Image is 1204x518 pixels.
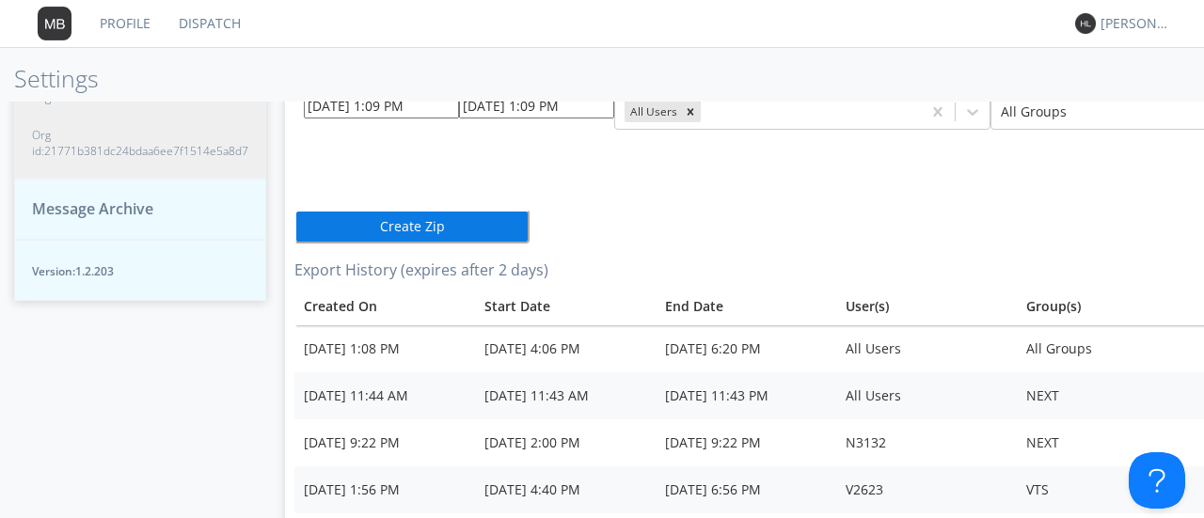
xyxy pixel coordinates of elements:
div: [DATE] 1:08 PM [304,339,466,358]
div: N3132 [846,433,1007,452]
div: [DATE] 4:06 PM [484,339,646,358]
th: Toggle SortBy [294,288,475,325]
th: User(s) [836,288,1017,325]
div: Remove All Users [680,101,701,122]
div: NEXT [1026,433,1188,452]
span: Version: 1.2.203 [32,263,248,279]
div: [DATE] 11:43 AM [484,386,646,405]
div: V2623 [846,480,1007,499]
button: Create Zip [294,210,530,243]
div: [DATE] 2:00 PM [484,433,646,452]
span: Message Archive [32,198,153,220]
div: All Groups [1026,339,1188,358]
th: Group(s) [1017,288,1197,325]
img: 373638.png [1075,13,1096,34]
button: Version:1.2.203 [14,240,266,301]
div: [DATE] 4:40 PM [484,480,646,499]
th: Toggle SortBy [656,288,836,325]
div: [DATE] 9:22 PM [304,433,466,452]
button: Message Archive [14,179,266,240]
div: [DATE] 11:44 AM [304,386,466,405]
div: All Users [625,101,680,122]
div: [DATE] 9:22 PM [665,433,827,452]
div: [DATE] 6:20 PM [665,339,827,358]
div: [DATE] 6:56 PM [665,480,827,499]
div: All Users [846,386,1007,405]
div: NEXT [1026,386,1188,405]
iframe: Toggle Customer Support [1129,452,1185,509]
div: [DATE] 1:56 PM [304,480,466,499]
img: 373638.png [38,7,71,40]
div: All Users [846,339,1007,358]
th: Toggle SortBy [475,288,656,325]
div: VTS [1026,480,1188,499]
div: [DATE] 11:43 PM [665,386,827,405]
div: [PERSON_NAME] [1101,14,1171,33]
span: Org id: 21771b381dc24bdaa6ee7f1514e5a8d7 [32,127,248,159]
